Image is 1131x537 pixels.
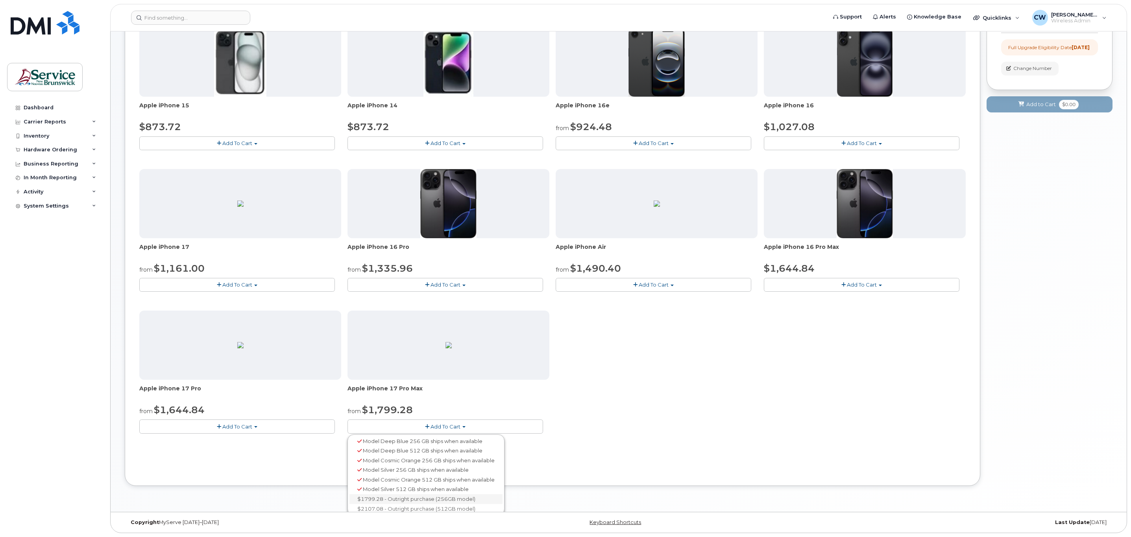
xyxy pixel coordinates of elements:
span: Add To Cart [222,140,252,146]
span: Add To Cart [847,281,877,288]
div: Apple iPhone 16 Pro [347,243,549,259]
span: Add To Cart [847,140,877,146]
span: Model Deep Blue 512 GB ships when available [363,447,482,454]
div: Full Upgrade Eligibility Date [1008,44,1090,51]
div: Apple iPhone 17 Pro [139,384,341,400]
span: Model Cosmic Orange 512 GB ships when available [363,476,495,483]
button: Add To Cart [347,136,543,150]
span: Model Cosmic Orange 256 GB ships when available [363,457,495,463]
span: CW [1034,13,1046,22]
span: $873.72 [347,121,389,132]
div: MyServe [DATE]–[DATE] [125,519,454,526]
div: Quicklinks [968,10,1025,26]
div: Apple iPhone 16 Pro Max [764,243,966,259]
small: from [347,408,361,415]
span: Add To Cart [639,281,669,288]
span: Support [840,13,862,21]
div: Apple iPhone 16 [764,101,966,117]
span: Wireless Admin [1051,18,1098,24]
a: $1799.28 - Outright purchase (256GB model) [349,494,503,504]
span: Add To Cart [222,281,252,288]
span: $1,644.84 [764,263,815,274]
strong: [DATE] [1072,44,1090,50]
button: Add To Cart [764,278,959,292]
span: $1,161.00 [154,263,205,274]
a: Alerts [867,9,902,25]
small: from [139,408,153,415]
button: Add To Cart [347,419,543,433]
small: from [347,266,361,273]
a: Knowledge Base [902,9,967,25]
span: Add To Cart [431,423,460,430]
span: Add To Cart [431,140,460,146]
span: $1,644.84 [154,404,205,416]
span: $1,490.40 [570,263,621,274]
span: [PERSON_NAME] (LEG) [1051,11,1098,18]
img: iphone_16_pro.png [837,169,893,238]
img: iphone15.jpg [214,28,266,97]
span: Model Silver 256 GB ships when available [363,467,469,473]
button: Add To Cart [347,278,543,292]
span: Add to Cart [1026,101,1056,108]
span: Change Number [1013,65,1052,72]
span: Add To Cart [639,140,669,146]
small: from [139,266,153,273]
div: Apple iPhone 17 Pro Max [347,384,549,400]
button: Add To Cart [139,278,335,292]
div: Christenson, Wanda (LEG) [1027,10,1112,26]
span: Alerts [880,13,896,21]
span: Knowledge Base [914,13,961,21]
span: Add To Cart [431,281,460,288]
button: Add To Cart [764,136,959,150]
div: Apple iPhone 16e [556,101,758,117]
a: $2107.08 - Outright purchase (512GB model) [349,504,503,514]
button: Change Number [1001,62,1059,75]
div: Apple iPhone 14 [347,101,549,117]
img: F4BFADD3-883E-414E-8D1C-699800CD86B5.png [654,200,660,207]
a: Support [828,9,867,25]
img: iphone_16_plus.png [837,28,893,97]
small: from [556,125,569,132]
small: from [556,266,569,273]
div: Apple iPhone Air [556,243,758,259]
span: Model Deep Blue 256 GB ships when available [363,438,482,444]
button: Add To Cart [139,136,335,150]
span: $924.48 [570,121,612,132]
img: iphone16e.png [628,28,685,97]
img: iphone_16_pro.png [420,169,476,238]
span: Quicklinks [983,15,1011,21]
span: $0.00 [1059,100,1079,109]
button: Add To Cart [139,419,335,433]
span: $873.72 [139,121,181,132]
img: 207EC68E-9F4F-47C4-ABFE-B92680B90D3F.png [445,342,452,348]
div: Apple iPhone 17 [139,243,341,259]
button: Add to Cart $0.00 [987,96,1113,112]
span: Add To Cart [222,423,252,430]
img: 54DA6595-7360-4791-B2BC-66E23A33F98E.png [237,342,244,348]
span: $1,027.08 [764,121,815,132]
strong: Copyright [131,519,159,525]
strong: Last Update [1055,519,1090,525]
button: Add To Cart [556,136,751,150]
a: Keyboard Shortcuts [590,519,641,525]
button: Add To Cart [556,278,751,292]
img: 06A2B179-7A03-4779-A826-0B2CD37064F3.png [237,200,244,207]
span: $1,335.96 [362,263,413,274]
span: Model Silver 512 GB ships when available [363,486,469,492]
input: Find something... [131,11,250,25]
div: [DATE] [783,519,1113,526]
img: iphone14.jpg [423,28,474,97]
div: Apple iPhone 15 [139,101,341,117]
span: $1,799.28 [362,404,413,416]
